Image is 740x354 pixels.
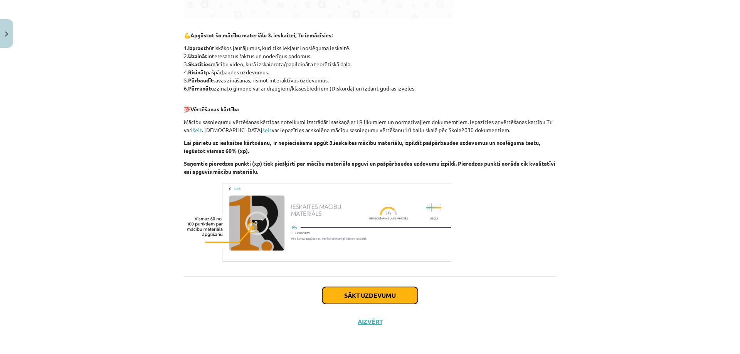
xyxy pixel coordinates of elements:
[355,318,385,325] button: Aizvērt
[184,31,556,39] p: 💪
[184,118,556,134] p: Mācību sasniegumu vērtēšanas kārtības noteikumi izstrādāti saskaņā ar LR likumiem un normatīvajie...
[188,69,206,75] b: Risināt
[184,139,540,154] b: Lai pārietu uz ieskaites kārtošanu, ir nepieciešams apgūt 3.ieskaites mācību materiālu, izpildīt ...
[190,32,333,39] b: Apgūstot šo mācību materiālu 3. ieskaitei, Tu iemācīsies:
[193,126,202,133] a: šeit
[188,85,211,92] b: Pārrunāt
[262,126,272,133] a: šeit
[188,60,211,67] b: Skatīties
[188,77,213,84] b: Pārbaudīt
[322,287,418,304] button: Sākt uzdevumu
[184,160,555,175] b: Saņemtie pieredzes punkti (xp) tiek piešķirti par mācību materiāla apguvi un pašpārbaudes uzdevum...
[5,32,8,37] img: icon-close-lesson-0947bae3869378f0d4975bcd49f059093ad1ed9edebbc8119c70593378902aed.svg
[184,97,556,113] p: 💯
[184,44,556,92] p: 1. būtiskākos jautājumus, kuri tiks iekļauti noslēguma ieskaitē. 2. interesantus faktus un noderī...
[188,44,206,51] b: Izprast
[190,106,239,112] b: Vērtēšanas kārtība
[188,52,207,59] b: Uzzināt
